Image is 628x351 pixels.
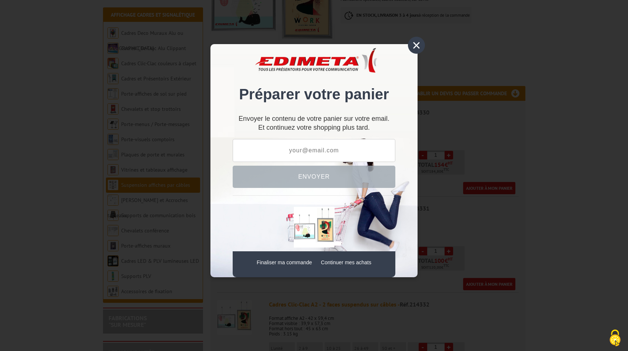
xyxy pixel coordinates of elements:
input: your@email.com [233,139,395,162]
div: Préparer votre panier [233,55,395,110]
button: Envoyer [233,166,395,188]
p: Envoyer le contenu de votre panier sur votre email. [233,118,395,120]
a: Finaliser ma commande [257,259,312,265]
button: Cookies (fenêtre modale) [602,326,628,351]
div: × [408,37,425,54]
img: Cookies (fenêtre modale) [606,329,624,347]
div: Et continuez votre shopping plus tard. [233,118,395,132]
a: Continuer mes achats [321,259,371,265]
